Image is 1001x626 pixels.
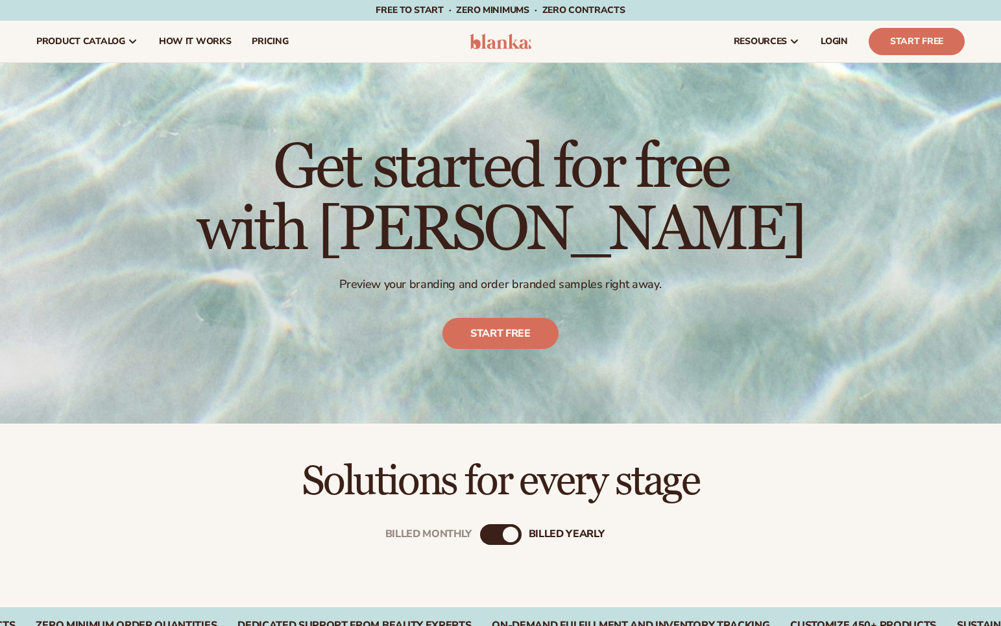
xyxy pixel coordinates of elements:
[36,36,125,47] span: product catalog
[197,277,804,292] p: Preview your branding and order branded samples right away.
[26,21,149,62] a: product catalog
[252,36,288,47] span: pricing
[197,137,804,261] h1: Get started for free with [PERSON_NAME]
[869,28,965,55] a: Start Free
[529,529,605,541] div: billed Yearly
[149,21,242,62] a: How It Works
[810,21,858,62] a: LOGIN
[241,21,298,62] a: pricing
[159,36,232,47] span: How It Works
[36,460,965,503] h2: Solutions for every stage
[734,36,787,47] span: resources
[385,529,472,541] div: Billed Monthly
[442,319,559,350] a: Start free
[821,36,848,47] span: LOGIN
[723,21,810,62] a: resources
[376,4,625,16] span: Free to start · ZERO minimums · ZERO contracts
[470,34,531,49] img: logo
